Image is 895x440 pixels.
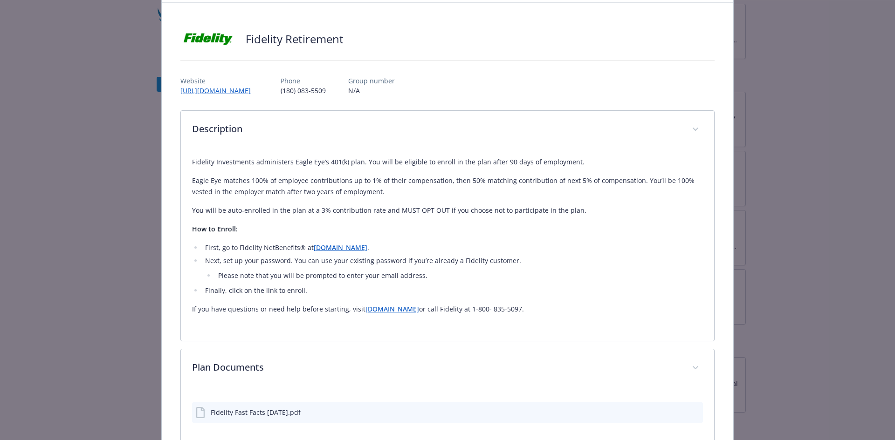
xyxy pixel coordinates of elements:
[348,76,395,86] p: Group number
[181,149,715,341] div: Description
[215,270,703,281] li: Please note that you will be prompted to enter your email address.
[348,86,395,95] p: N/A
[281,86,326,95] p: (180) 083-5509
[180,76,258,86] p: Website
[192,175,703,197] p: Eagle Eye matches 100% of employee contributions up to 1% of their compensation, then 50% matchin...
[192,205,703,216] p: You will be auto-enrolled in the plan at a 3% contribution rate and MUST OPT OUT if you choose no...
[181,111,715,149] div: Description
[689,407,699,417] button: preview file
[211,407,301,417] div: Fidelity Fast Facts [DATE].pdf
[314,243,367,252] a: [DOMAIN_NAME]
[365,305,419,313] a: [DOMAIN_NAME]
[202,255,703,281] li: Next, set up your password. You can use your existing password if you’re already a Fidelity custo...
[202,242,703,253] li: First, go to Fidelity NetBenefits® at .
[246,31,344,47] h2: Fidelity Retirement
[192,122,681,136] p: Description
[281,76,326,86] p: Phone
[192,224,238,233] strong: How to Enroll:
[181,349,715,387] div: Plan Documents
[192,304,703,315] p: If you have questions or need help before starting, visit or call Fidelity at 1-800- 835-5097.
[202,285,703,296] li: Finally, click on the link to enroll.
[674,407,682,417] button: download file
[180,25,236,53] img: Fidelity Investments
[180,86,258,95] a: [URL][DOMAIN_NAME]
[192,156,703,168] p: Fidelity Investments administers Eagle Eye’s 401(k) plan. You will be eligible to enroll in the p...
[192,360,681,374] p: Plan Documents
